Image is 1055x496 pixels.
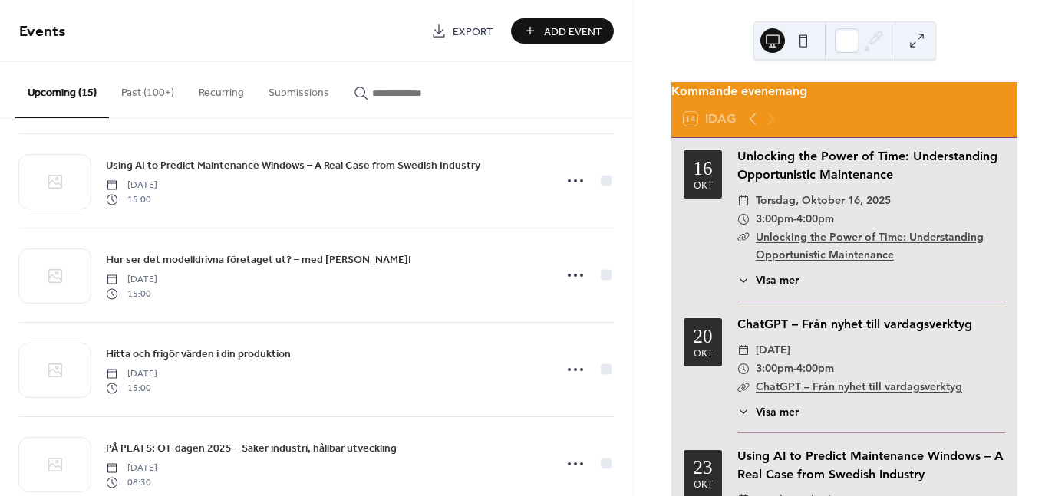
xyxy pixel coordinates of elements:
[737,149,997,182] a: Unlocking the Power of Time: Understanding Opportunistic Maintenance
[737,341,750,360] div: ​
[737,360,750,378] div: ​
[756,379,962,393] a: ChatGPT – Från nyhet till vardagsverktyg
[737,404,750,420] div: ​
[106,158,480,174] span: Using AI to Predict Maintenance Windows – A Real Case from Swedish Industry
[453,24,493,40] span: Export
[756,272,799,288] span: Visa mer
[106,156,480,174] a: Using AI to Predict Maintenance Windows – A Real Case from Swedish Industry
[694,458,713,477] div: 23
[796,210,834,228] span: 4:00pm
[756,341,790,360] span: [DATE]
[756,360,793,378] span: 3:00pm
[694,480,713,490] div: okt
[106,179,157,192] span: [DATE]
[737,317,972,331] a: ChatGPT – Från nyhet till vardagsverktyg
[694,349,713,359] div: okt
[737,210,750,228] div: ​
[793,360,796,378] span: -
[737,378,750,396] div: ​
[796,360,834,378] span: 4:00pm
[671,82,1017,100] div: Kommande evenemang
[737,404,799,420] button: ​Visa mer
[756,404,799,420] span: Visa mer
[106,381,157,395] span: 15:00
[106,192,157,206] span: 15:00
[106,441,397,457] span: PÅ PLATS: OT-dagen 2025 – Säker industri, hållbar utveckling
[737,192,750,210] div: ​
[106,251,411,268] a: Hur ser det modelldrivna företaget ut? – med [PERSON_NAME]!
[106,367,157,381] span: [DATE]
[756,230,984,262] a: Unlocking the Power of Time: Understanding Opportunistic Maintenance
[737,228,750,247] div: ​
[19,17,66,47] span: Events
[256,62,341,117] button: Submissions
[106,462,157,475] span: [DATE]
[756,210,793,228] span: 3:00pm
[106,347,291,363] span: Hitta och frigör värden i din produktion
[109,62,186,117] button: Past (100+)
[544,24,602,40] span: Add Event
[15,62,109,118] button: Upcoming (15)
[737,272,750,288] div: ​
[186,62,256,117] button: Recurring
[511,18,614,44] button: Add Event
[737,272,799,288] button: ​Visa mer
[694,159,713,178] div: 16
[737,448,1004,481] a: Using AI to Predict Maintenance Windows – A Real Case from Swedish Industry
[106,439,397,457] a: PÅ PLATS: OT-dagen 2025 – Säker industri, hållbar utveckling
[106,252,411,268] span: Hur ser det modelldrivna företaget ut? – med [PERSON_NAME]!
[106,287,157,301] span: 15:00
[793,210,796,228] span: -
[694,181,713,191] div: okt
[106,345,291,363] a: Hitta och frigör värden i din produktion
[106,273,157,287] span: [DATE]
[756,192,891,210] span: torsdag, oktober 16, 2025
[694,327,713,346] div: 20
[420,18,505,44] a: Export
[106,475,157,489] span: 08:30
